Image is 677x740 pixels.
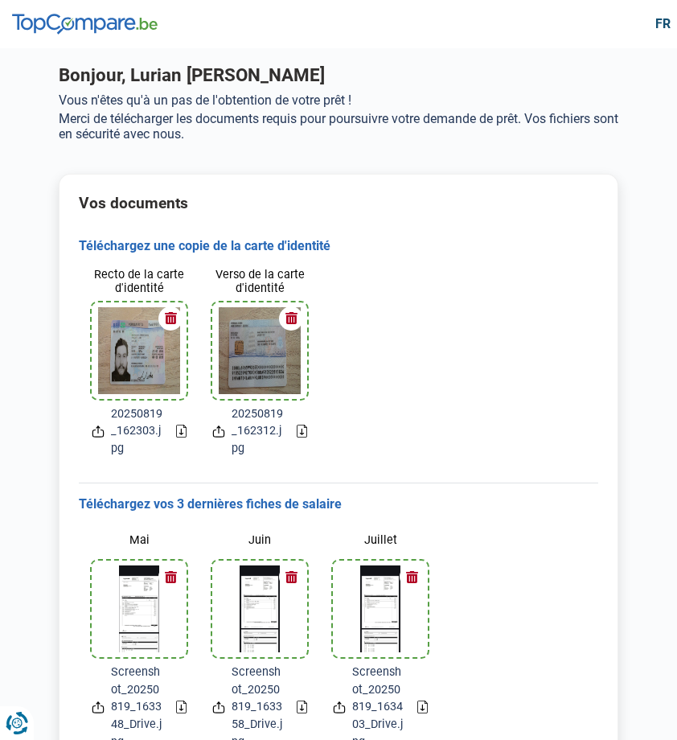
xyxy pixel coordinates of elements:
[176,425,187,438] a: Download
[92,268,187,296] label: Recto de la carte d'identité
[297,701,307,713] a: Download
[646,16,665,31] div: fr
[59,92,618,108] p: Vous n'êtes qu'à un pas de l'obtention de votre prêt !
[232,405,284,458] span: 20250819_162312.jpg
[92,526,187,554] label: Mai
[59,111,618,142] p: Merci de télécharger les documents requis pour poursuivre votre demande de prêt. Vos fichiers son...
[297,425,307,438] a: Download
[360,565,400,652] img: incomeProfessionalActivity3File
[12,14,158,35] img: TopCompare.be
[212,526,307,554] label: Juin
[119,565,159,652] img: incomeProfessionalActivity1File
[111,405,163,458] span: 20250819_162303.jpg
[240,565,280,652] img: incomeProfessionalActivity2File
[417,701,428,713] a: Download
[79,194,598,212] h2: Vos documents
[79,496,598,513] h3: Téléchargez vos 3 dernières fiches de salaire
[59,64,618,86] h1: Bonjour, Lurian [PERSON_NAME]
[98,307,180,394] img: idCard1File
[212,268,307,296] label: Verso de la carte d'identité
[333,526,428,554] label: Juillet
[219,307,301,394] img: idCard2File
[176,701,187,713] a: Download
[79,238,598,255] h3: Téléchargez une copie de la carte d'identité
